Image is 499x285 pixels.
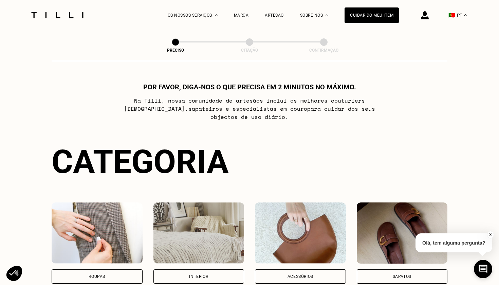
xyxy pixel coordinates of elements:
img: Interior [153,202,244,264]
img: Menu suspenso [215,14,218,16]
img: Acessórios [255,202,346,264]
a: Cuidar do meu item [345,7,399,23]
img: Sapatos [357,202,448,264]
span: 🇵🇹 [448,12,455,18]
img: menu déroulant [464,14,467,16]
div: Preciso [142,48,209,53]
div: Roupas [89,274,105,279]
div: Sapatos [393,274,411,279]
div: Interior [189,274,208,279]
div: Citação [216,48,283,53]
p: Na Tilli, nossa comunidade de artesãos inclui os melhores couturiers [DEMOGRAPHIC_DATA]. sapateir... [115,96,384,121]
p: Olá, tem alguma pergunta? [415,233,492,252]
div: Categoria [52,143,447,181]
img: Logotipo do serviço de costura Tilli [29,12,86,18]
div: Acessórios [288,274,313,279]
a: Artesão [265,13,284,18]
div: Confirmação [290,48,358,53]
h1: Por favor, diga-nos o que precisa em 2 minutos no máximo. [143,83,356,91]
a: Marca [234,13,249,18]
button: X [487,231,494,238]
img: Roupas [52,202,143,264]
img: Menu suspenso sobre [326,14,328,16]
img: ícone de login [421,11,429,19]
